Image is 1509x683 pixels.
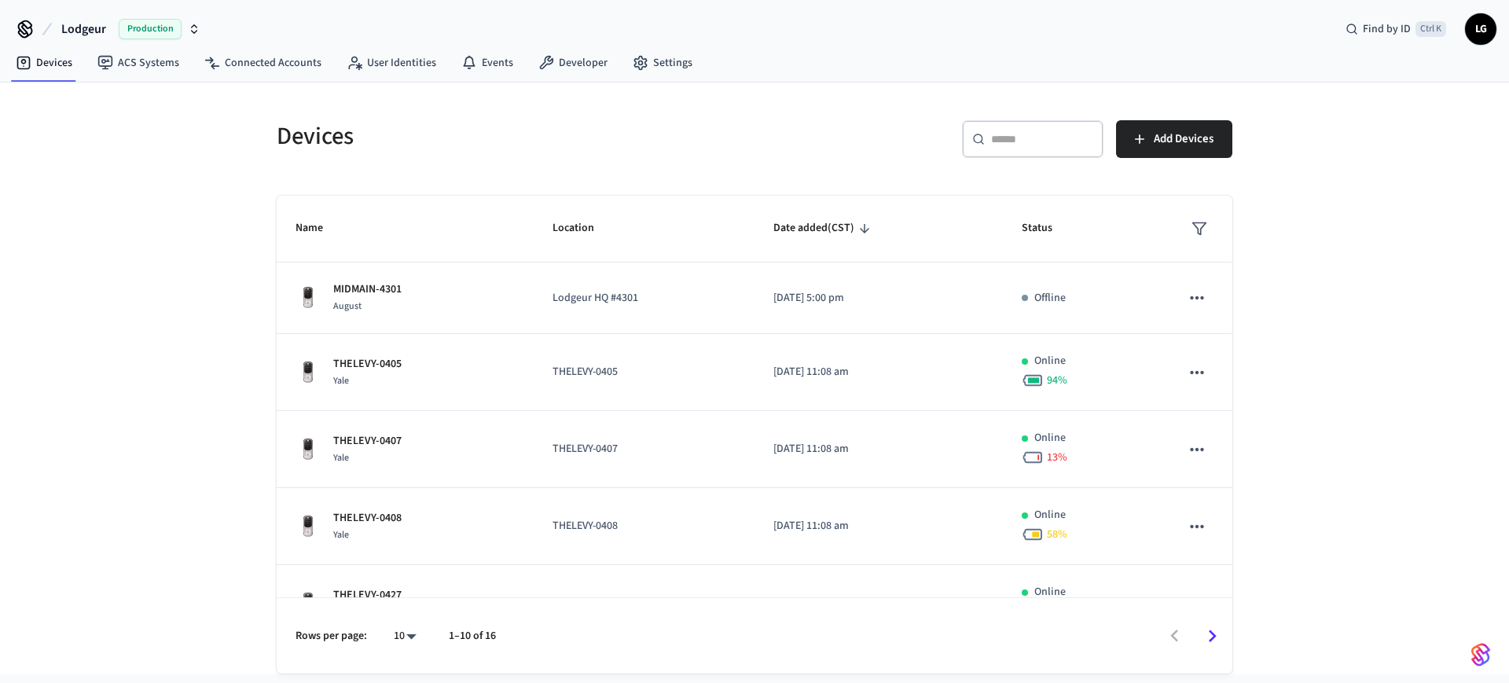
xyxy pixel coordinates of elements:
[1154,129,1213,149] span: Add Devices
[296,591,321,616] img: Yale Assure Touchscreen Wifi Smart Lock, Satin Nickel, Front
[1022,216,1073,241] span: Status
[333,356,402,373] p: THELEVY-0405
[334,49,449,77] a: User Identities
[85,49,192,77] a: ACS Systems
[333,433,402,450] p: THELEVY-0407
[333,528,349,542] span: Yale
[553,441,736,457] p: THELEVY-0407
[192,49,334,77] a: Connected Accounts
[773,290,984,307] p: [DATE] 5:00 pm
[1034,584,1066,600] p: Online
[1415,21,1446,37] span: Ctrl K
[773,595,984,611] p: [DATE] 11:08 am
[296,285,321,310] img: Yale Assure Touchscreen Wifi Smart Lock, Satin Nickel, Front
[1465,13,1496,45] button: LG
[296,628,367,644] p: Rows per page:
[333,281,402,298] p: MIDMAIN-4301
[333,510,402,527] p: THELEVY-0408
[333,451,349,465] span: Yale
[620,49,705,77] a: Settings
[1194,618,1231,655] button: Go to next page
[773,518,984,534] p: [DATE] 11:08 am
[1333,15,1459,43] div: Find by IDCtrl K
[553,216,615,241] span: Location
[333,587,402,604] p: THELEVY-0427
[277,120,745,152] h5: Devices
[333,374,349,387] span: Yale
[119,19,182,39] span: Production
[1034,430,1066,446] p: Online
[61,20,106,39] span: Lodgeur
[449,628,496,644] p: 1–10 of 16
[1047,527,1067,542] span: 58 %
[773,364,984,380] p: [DATE] 11:08 am
[1471,642,1490,667] img: SeamLogoGradient.69752ec5.svg
[1034,353,1066,369] p: Online
[296,360,321,385] img: Yale Assure Touchscreen Wifi Smart Lock, Satin Nickel, Front
[386,625,424,648] div: 10
[553,364,736,380] p: THELEVY-0405
[3,49,85,77] a: Devices
[1047,450,1067,465] span: 13 %
[553,518,736,534] p: THELEVY-0408
[526,49,620,77] a: Developer
[296,437,321,462] img: Yale Assure Touchscreen Wifi Smart Lock, Satin Nickel, Front
[1116,120,1232,158] button: Add Devices
[296,216,343,241] span: Name
[1363,21,1411,37] span: Find by ID
[1034,290,1066,307] p: Offline
[553,290,736,307] p: Lodgeur HQ #4301
[773,216,875,241] span: Date added(CST)
[1047,373,1067,388] span: 94 %
[449,49,526,77] a: Events
[296,514,321,539] img: Yale Assure Touchscreen Wifi Smart Lock, Satin Nickel, Front
[773,441,984,457] p: [DATE] 11:08 am
[1034,507,1066,523] p: Online
[333,299,362,313] span: August
[1467,15,1495,43] span: LG
[553,595,736,611] p: THELEVY-0427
